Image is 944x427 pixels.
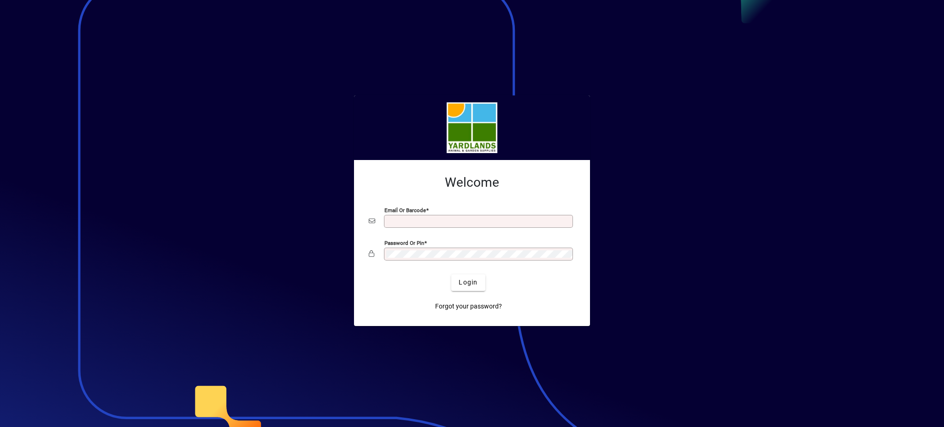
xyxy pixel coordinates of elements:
[435,302,502,311] span: Forgot your password?
[431,298,506,315] a: Forgot your password?
[451,274,485,291] button: Login
[369,175,575,190] h2: Welcome
[459,278,478,287] span: Login
[384,239,424,246] mat-label: Password or Pin
[384,207,426,213] mat-label: Email or Barcode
